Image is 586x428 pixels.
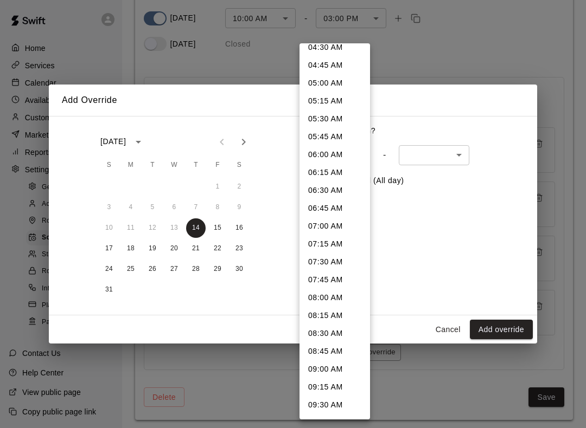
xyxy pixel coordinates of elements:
li: 06:15 AM [300,164,370,181]
li: 05:15 AM [300,92,370,110]
li: 07:00 AM [300,217,370,235]
li: 05:45 AM [300,128,370,146]
li: 09:00 AM [300,360,370,378]
li: 04:45 AM [300,56,370,74]
li: 09:30 AM [300,396,370,414]
li: 06:30 AM [300,181,370,199]
li: 07:15 AM [300,235,370,253]
li: 07:30 AM [300,253,370,271]
li: 09:15 AM [300,378,370,396]
li: 04:30 AM [300,38,370,56]
li: 05:00 AM [300,74,370,92]
li: 08:15 AM [300,307,370,325]
li: 06:00 AM [300,146,370,164]
li: 07:45 AM [300,271,370,289]
li: 08:30 AM [300,325,370,342]
li: 08:00 AM [300,289,370,307]
li: 06:45 AM [300,199,370,217]
li: 08:45 AM [300,342,370,360]
li: 05:30 AM [300,110,370,128]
